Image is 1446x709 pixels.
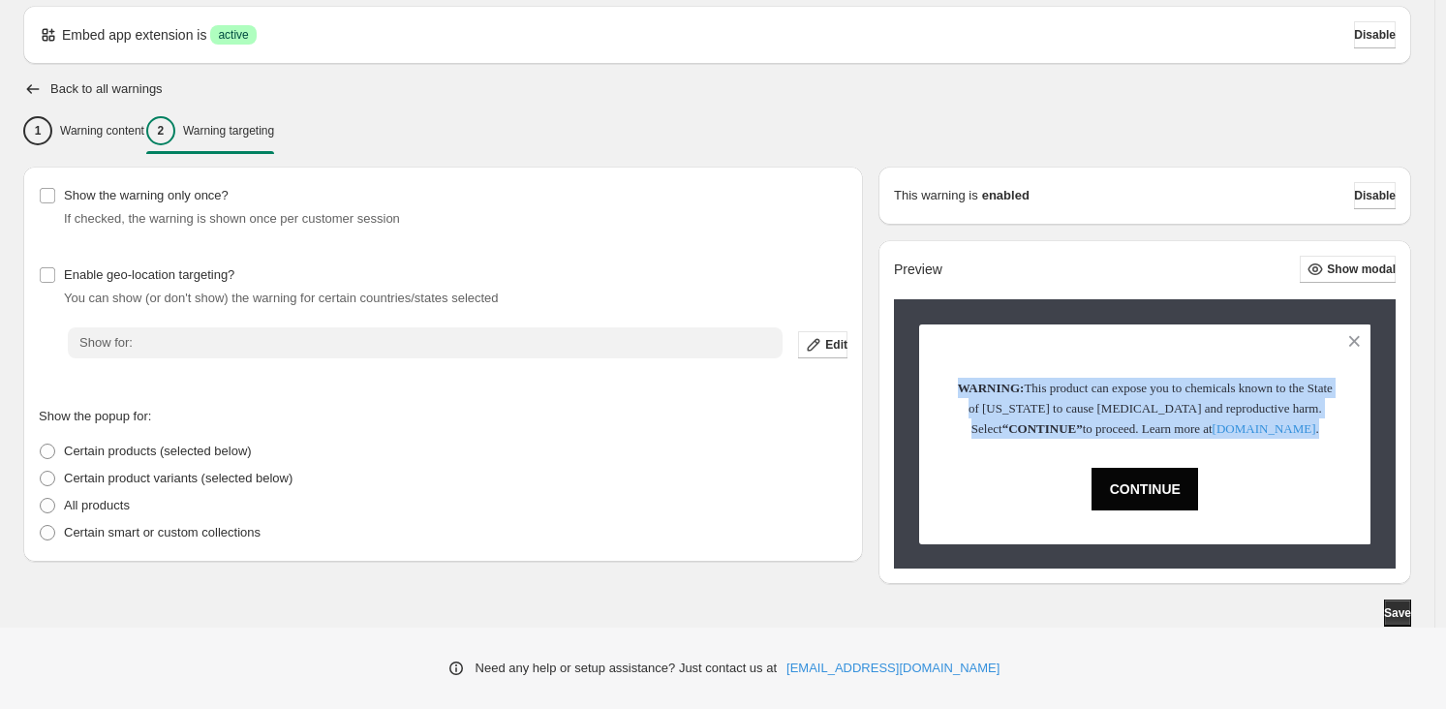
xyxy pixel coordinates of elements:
p: All products [64,496,130,515]
span: to proceed. Learn more at [1083,421,1213,436]
p: Warning targeting [183,123,274,139]
button: Save [1384,600,1411,627]
strong: WARNING: [958,381,1025,395]
h2: Preview [894,262,942,278]
div: 2 [146,116,175,145]
span: active [218,27,248,43]
a: [EMAIL_ADDRESS][DOMAIN_NAME] [786,659,1000,678]
button: Disable [1354,182,1396,209]
span: If checked, the warning is shown once per customer session [64,211,400,226]
span: Certain product variants (selected below) [64,471,292,485]
p: This warning is [894,186,978,205]
span: You can show (or don't show) the warning for certain countries/states selected [64,291,499,305]
button: Edit [798,331,847,358]
span: Show the popup for: [39,409,151,423]
button: 1Warning content [23,110,144,151]
strong: “CONTINUE” [1002,421,1083,436]
button: Show modal [1300,256,1396,283]
span: Edit [825,337,847,353]
a: [DOMAIN_NAME] [1213,421,1316,436]
span: Show for: [79,335,133,350]
p: Certain smart or custom collections [64,523,261,542]
span: Disable [1354,188,1396,203]
button: Disable [1354,21,1396,48]
span: Save [1384,605,1411,621]
button: 2Warning targeting [146,110,274,151]
span: Enable geo-location targeting? [64,267,234,282]
span: . [1316,421,1319,436]
h2: Back to all warnings [50,81,163,97]
span: Show the warning only once? [64,188,229,202]
div: 1 [23,116,52,145]
p: Warning content [60,123,144,139]
p: Embed app extension is [62,25,206,45]
strong: enabled [982,186,1030,205]
span: Certain products (selected below) [64,444,252,458]
span: This product can expose you to chemicals known to the State of [US_STATE] to cause [MEDICAL_DATA]... [969,381,1333,436]
span: Disable [1354,27,1396,43]
button: CONTINUE [1092,468,1198,510]
span: Show modal [1327,262,1396,277]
